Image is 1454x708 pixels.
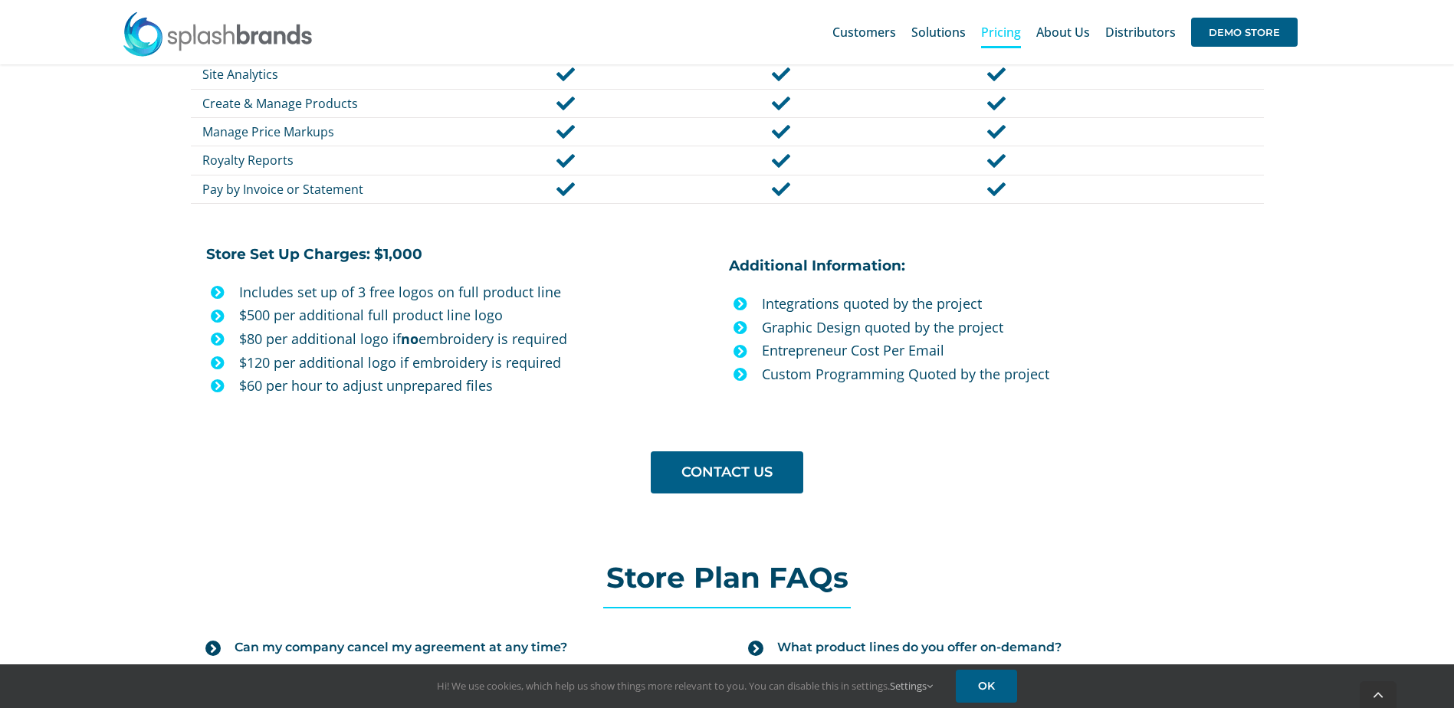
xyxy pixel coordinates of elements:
p: $60 per hour to adjust unprepared files [239,374,717,398]
p: Integrations quoted by the project [762,292,1263,316]
a: What product lines do you offer on-demand? [748,631,1248,664]
p: Graphic Design quoted by the project [762,316,1263,339]
p: Includes set up of 3 free logos on full product line [239,280,717,304]
p: $80 per additional logo if embroidery is required [239,327,717,351]
span: Can my company cancel my agreement at any time? [235,639,567,656]
p: Create & Manage Products [202,95,456,112]
span: Customers [832,26,896,38]
a: Are their order minimums on individual product orders? [748,664,1248,696]
span: DEMO STORE [1191,18,1298,47]
span: Hi! We use cookies, which help us show things more relevant to you. You can disable this in setti... [437,679,933,693]
strong: Additional Information: [729,257,905,274]
p: $500 per additional full product line logo [239,303,717,327]
p: Entrepreneur Cost Per Email [762,339,1263,362]
span: Solutions [911,26,966,38]
a: Can my company cancel my agreement at any time? [205,631,705,664]
nav: Main Menu Sticky [832,8,1298,57]
p: $120 per additional logo if embroidery is required [239,351,717,375]
img: SplashBrands.com Logo [122,11,313,57]
a: Settings [890,679,933,693]
a: What payment methods do you accept? [205,664,705,696]
a: Customers [832,8,896,57]
p: Site Analytics [202,66,456,83]
p: Manage Price Markups [202,123,456,140]
span: Pricing [981,26,1021,38]
span: CONTACT US [681,464,773,480]
p: Pay by Invoice or Statement [202,181,456,198]
h2: Store Plan FAQs [190,562,1263,593]
a: CONTACT US [651,451,803,493]
span: What product lines do you offer on-demand? [777,639,1062,656]
strong: Store Set Up Charges: $1,000 [206,245,422,263]
a: DEMO STORE [1191,8,1298,57]
span: About Us [1036,26,1090,38]
p: Royalty Reports [202,152,456,169]
a: Distributors [1105,8,1176,57]
p: Custom Programming Quoted by the project [762,362,1263,386]
a: OK [956,670,1017,703]
b: no [401,329,418,348]
span: Distributors [1105,26,1176,38]
a: Pricing [981,8,1021,57]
